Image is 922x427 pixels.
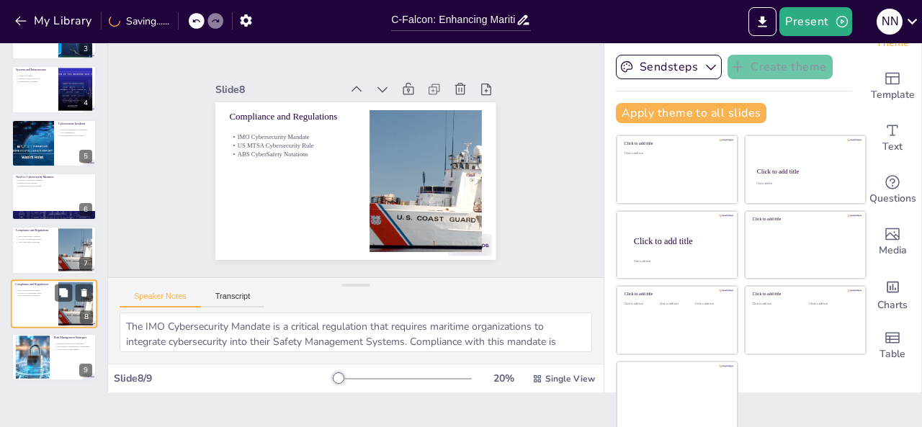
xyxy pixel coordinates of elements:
[54,336,92,340] p: Risk Management Strategies
[869,191,916,207] span: Questions
[625,302,657,306] div: Click to add text
[486,372,521,385] div: 20 %
[58,131,92,134] p: AIS Manipulation
[12,173,97,220] div: 6
[11,9,98,32] button: My Library
[880,346,905,362] span: Table
[753,292,856,297] div: Click to add title
[12,226,97,274] div: 7
[15,294,54,297] p: ABS CyberSafety Notations
[12,66,97,113] div: 4
[16,241,54,243] p: ABS CyberSafety Notations
[809,302,854,306] div: Click to add text
[109,14,169,28] div: Saving......
[16,175,92,179] p: Need for Cybersecurity Measures
[265,54,381,128] p: Compliance and Regulations
[58,134,92,137] p: Port Operations Cyber Attacks
[753,302,798,306] div: Click to add text
[864,320,921,372] div: Add a table
[15,292,54,295] p: US MTSA Cybersecurity Rule
[15,282,54,286] p: Compliance and Regulations
[779,7,851,36] button: Present
[877,9,903,35] div: n n
[256,73,370,144] p: IMO Cybersecurity Mandate
[76,284,93,301] button: Delete Slide
[79,203,92,216] div: 6
[660,302,692,306] div: Click to add text
[12,120,97,167] div: 5
[877,7,903,36] button: n n
[16,181,92,184] p: Regular System Updates
[80,310,93,323] div: 8
[634,259,725,262] div: Click to add body
[748,7,776,36] button: Export to PowerPoint
[864,268,921,320] div: Add charts and graphs
[634,235,726,246] div: Click to add title
[114,372,334,385] div: Slide 8 / 9
[864,60,921,112] div: Add ready made slides
[16,78,54,81] p: Industrial Control Protocols
[120,292,201,307] button: Speaker Notes
[882,139,903,155] span: Text
[877,297,908,313] span: Charts
[625,141,728,146] div: Click to add title
[55,284,72,301] button: Duplicate Slide
[79,96,92,109] div: 4
[16,238,54,241] p: US MTSA Cybersecurity Rule
[16,184,92,187] p: Comprehensive Crew Training
[876,35,909,51] span: Theme
[756,182,852,185] div: Click to add text
[11,279,97,328] div: 8
[695,302,728,306] div: Click to add text
[79,257,92,270] div: 7
[120,313,592,352] textarea: The IMO Cybersecurity Mandate is a critical regulation that requires maritime organizations to in...
[625,292,728,297] div: Click to add title
[12,333,97,381] div: 9
[16,68,54,72] p: Systems and Infrastructure
[616,103,766,123] button: Apply theme to all slides
[248,89,362,159] p: ABS CyberSafety Notations
[864,216,921,268] div: Add images, graphics, shapes or video
[864,164,921,216] div: Get real-time input from your audience
[879,243,907,259] span: Media
[545,373,595,385] span: Single View
[16,80,54,83] p: Cybersecurity Challenges
[625,152,728,156] div: Click to add text
[58,128,92,131] p: Malware and Remote Access Risks
[864,112,921,164] div: Add text boxes
[16,179,92,182] p: Layered Cybersecurity Defenses
[54,343,92,346] p: Structured Cybersecurity Approach
[871,87,915,103] span: Template
[79,364,92,377] div: 9
[391,9,515,30] input: Insert title
[54,348,92,351] p: Access Controls and Training
[267,23,382,97] div: Slide 8
[252,81,366,151] p: US MTSA Cybersecurity Rule
[16,75,54,78] p: IT and OT Systems
[728,55,833,79] button: Create theme
[201,292,265,307] button: Transcript
[616,55,722,79] button: Sendsteps
[15,289,54,292] p: IMO Cybersecurity Mandate
[58,122,92,126] p: Cybersecurity Incidents
[753,217,856,222] div: Click to add title
[79,42,92,55] div: 3
[79,150,92,163] div: 5
[757,168,853,175] div: Click to add title
[16,235,54,238] p: IMO Cybersecurity Mandate
[54,345,92,348] p: Asset Inventory and Network Segmentation
[16,229,54,233] p: Compliance and Regulations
